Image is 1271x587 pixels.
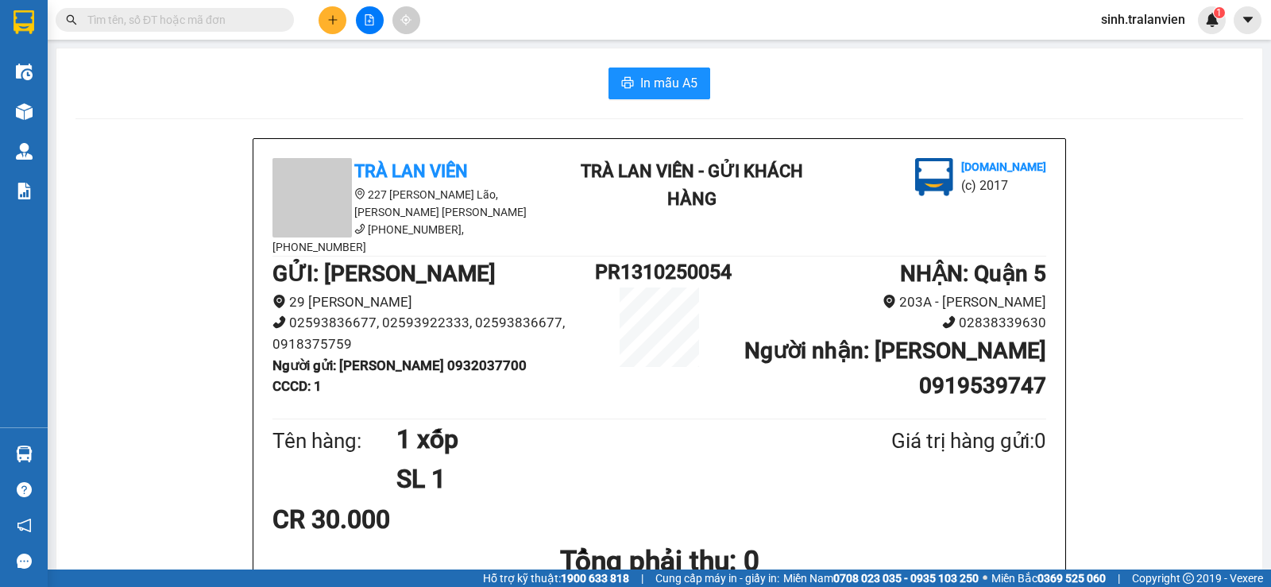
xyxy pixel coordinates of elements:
li: [PHONE_NUMBER], [PHONE_NUMBER] [272,221,558,256]
span: Miền Nam [783,570,979,587]
li: 29 [PERSON_NAME] [272,292,595,313]
span: caret-down [1241,13,1255,27]
span: question-circle [17,482,32,497]
span: Miền Bắc [991,570,1106,587]
h1: PR1310250054 [595,257,724,288]
div: Giá trị hàng gửi: 0 [814,425,1046,458]
sup: 1 [1214,7,1225,18]
img: logo-vxr [14,10,34,34]
li: 02593836677, 02593922333, 02593836677, 0918375759 [272,312,595,354]
b: CCCD : 1 [272,378,322,394]
li: 227 [PERSON_NAME] Lão, [PERSON_NAME] [PERSON_NAME] [272,186,558,221]
span: aim [400,14,411,25]
img: logo.jpg [915,158,953,196]
span: copyright [1183,573,1194,584]
div: CR 30.000 [272,500,527,539]
img: solution-icon [16,183,33,199]
span: environment [272,295,286,308]
span: environment [883,295,896,308]
span: In mẫu A5 [640,73,697,93]
span: file-add [364,14,375,25]
input: Tìm tên, số ĐT hoặc mã đơn [87,11,275,29]
span: plus [327,14,338,25]
button: aim [392,6,420,34]
span: environment [354,188,365,199]
b: NHẬN : Quận 5 [900,261,1046,287]
span: | [641,570,643,587]
li: 203A - [PERSON_NAME] [724,292,1046,313]
h1: Tổng phải thu: 0 [272,539,1046,583]
b: GỬI : [PERSON_NAME] [272,261,496,287]
button: file-add [356,6,384,34]
img: warehouse-icon [16,446,33,462]
span: notification [17,518,32,533]
span: ⚪️ [983,575,987,581]
li: 02838339630 [724,312,1046,334]
b: Người nhận : [PERSON_NAME] 0919539747 [744,338,1046,399]
strong: 1900 633 818 [561,572,629,585]
div: Tên hàng: [272,425,396,458]
span: Hỗ trợ kỹ thuật: [483,570,629,587]
button: caret-down [1234,6,1261,34]
img: warehouse-icon [16,143,33,160]
b: [DOMAIN_NAME] [961,160,1046,173]
b: Người gửi : [PERSON_NAME] 0932037700 [272,357,527,373]
span: phone [272,315,286,329]
span: phone [942,315,956,329]
img: warehouse-icon [16,103,33,120]
img: icon-new-feature [1205,13,1219,27]
span: search [66,14,77,25]
strong: 0369 525 060 [1037,572,1106,585]
span: message [17,554,32,569]
button: printerIn mẫu A5 [608,68,710,99]
span: phone [354,223,365,234]
h1: 1 xốp [396,419,814,459]
b: Trà Lan Viên - Gửi khách hàng [581,161,803,209]
span: Cung cấp máy in - giấy in: [655,570,779,587]
h1: SL 1 [396,459,814,499]
strong: 0708 023 035 - 0935 103 250 [833,572,979,585]
li: (c) 2017 [961,176,1046,195]
span: 1 [1216,7,1222,18]
span: printer [621,76,634,91]
img: warehouse-icon [16,64,33,80]
button: plus [319,6,346,34]
span: sinh.tralanvien [1088,10,1198,29]
span: | [1118,570,1120,587]
b: Trà Lan Viên [354,161,468,181]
